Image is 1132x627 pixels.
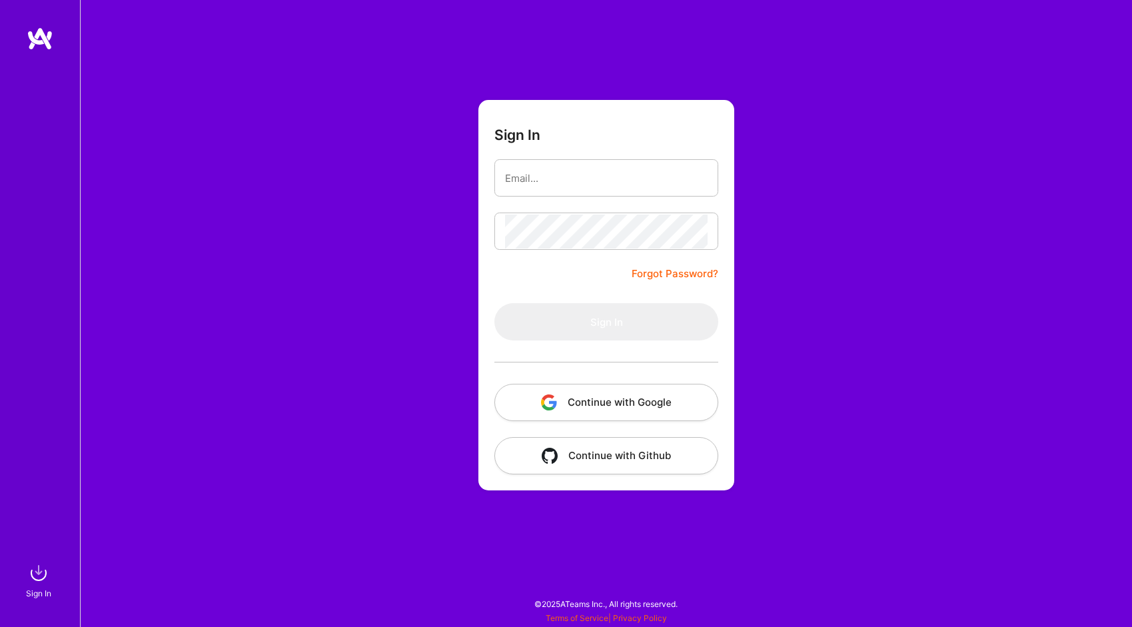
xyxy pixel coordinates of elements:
[505,161,708,195] input: Email...
[494,437,718,474] button: Continue with Github
[27,27,53,51] img: logo
[613,613,667,623] a: Privacy Policy
[494,303,718,340] button: Sign In
[632,266,718,282] a: Forgot Password?
[546,613,667,623] span: |
[80,587,1132,620] div: © 2025 ATeams Inc., All rights reserved.
[26,586,51,600] div: Sign In
[28,560,52,600] a: sign inSign In
[542,448,558,464] img: icon
[25,560,52,586] img: sign in
[546,613,608,623] a: Terms of Service
[494,384,718,421] button: Continue with Google
[541,394,557,410] img: icon
[494,127,540,143] h3: Sign In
